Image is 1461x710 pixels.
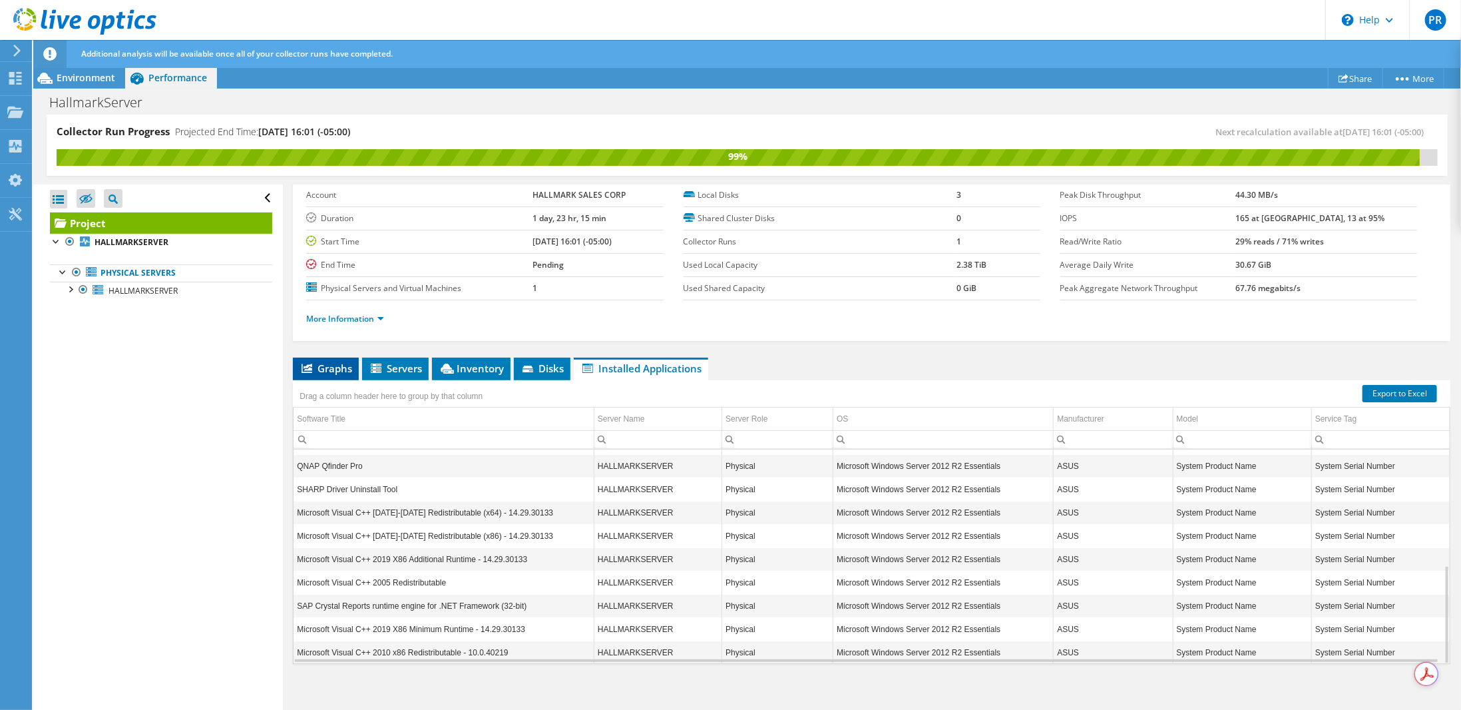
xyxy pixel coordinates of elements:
[108,285,178,296] span: HALLMARKSERVER
[294,641,594,664] td: Column Software Title, Value Microsoft Visual C++ 2010 x86 Redistributable - 10.0.40219
[1054,547,1173,571] td: Column Manufacturer, Value ASUS
[957,189,962,200] b: 3
[1312,571,1450,594] td: Column Service Tag, Value System Serial Number
[1054,571,1173,594] td: Column Manufacturer, Value ASUS
[1173,571,1311,594] td: Column Model, Value System Product Name
[1342,14,1354,26] svg: \n
[1173,478,1311,501] td: Column Model, Value System Product Name
[957,212,962,224] b: 0
[1060,258,1236,272] label: Average Daily Write
[594,478,722,501] td: Column Server Name, Value HALLMARKSERVER
[297,411,345,427] div: Software Title
[1315,411,1357,427] div: Service Tag
[1060,188,1236,202] label: Peak Disk Throughput
[1054,594,1173,617] td: Column Manufacturer, Value ASUS
[533,189,626,200] b: HALLMARK SALES CORP
[439,362,504,375] span: Inventory
[300,362,352,375] span: Graphs
[369,362,422,375] span: Servers
[1235,212,1384,224] b: 165 at [GEOGRAPHIC_DATA], 13 at 95%
[833,501,1054,524] td: Column OS, Value Microsoft Windows Server 2012 R2 Essentials
[833,430,1054,448] td: Column OS, Filter cell
[1054,408,1173,431] td: Manufacturer Column
[306,188,532,202] label: Account
[1215,126,1431,138] span: Next recalculation available at
[1312,547,1450,571] td: Column Service Tag, Value System Serial Number
[684,282,957,295] label: Used Shared Capacity
[306,282,532,295] label: Physical Servers and Virtual Machines
[1343,126,1424,138] span: [DATE] 16:01 (-05:00)
[1235,189,1278,200] b: 44.30 MB/s
[533,259,564,270] b: Pending
[1060,282,1236,295] label: Peak Aggregate Network Throughput
[833,594,1054,617] td: Column OS, Value Microsoft Windows Server 2012 R2 Essentials
[306,212,532,225] label: Duration
[1312,478,1450,501] td: Column Service Tag, Value System Serial Number
[1235,259,1271,270] b: 30.67 GiB
[1054,617,1173,641] td: Column Manufacturer, Value ASUS
[294,571,594,594] td: Column Software Title, Value Microsoft Visual C++ 2005 Redistributable
[43,95,163,110] h1: HallmarkServer
[1060,212,1236,225] label: IOPS
[1312,641,1450,664] td: Column Service Tag, Value System Serial Number
[1054,641,1173,664] td: Column Manufacturer, Value ASUS
[722,594,833,617] td: Column Server Role, Value Physical
[1173,524,1311,547] td: Column Model, Value System Product Name
[1362,385,1437,402] a: Export to Excel
[957,236,962,247] b: 1
[1060,235,1236,248] label: Read/Write Ratio
[1177,411,1199,427] div: Model
[833,454,1054,478] td: Column OS, Value Microsoft Windows Server 2012 R2 Essentials
[294,594,594,617] td: Column Software Title, Value SAP Crystal Reports runtime engine for .NET Framework (32-bit)
[1054,430,1173,448] td: Column Manufacturer, Filter cell
[258,125,350,138] span: [DATE] 16:01 (-05:00)
[294,478,594,501] td: Column Software Title, Value SHARP Driver Uninstall Tool
[722,478,833,501] td: Column Server Role, Value Physical
[833,617,1054,641] td: Column OS, Value Microsoft Windows Server 2012 R2 Essentials
[57,71,115,84] span: Environment
[726,411,767,427] div: Server Role
[957,259,987,270] b: 2.38 TiB
[306,313,384,324] a: More Information
[684,235,957,248] label: Collector Runs
[1312,501,1450,524] td: Column Service Tag, Value System Serial Number
[594,571,722,594] td: Column Server Name, Value HALLMARKSERVER
[50,282,272,299] a: HALLMARKSERVER
[293,380,1450,663] div: Data grid
[296,387,486,406] div: Drag a column header here to group by that column
[722,430,833,448] td: Column Server Role, Filter cell
[1312,524,1450,547] td: Column Service Tag, Value System Serial Number
[294,501,594,524] td: Column Software Title, Value Microsoft Visual C++ 2015-2019 Redistributable (x64) - 14.29.30133
[1173,454,1311,478] td: Column Model, Value System Product Name
[95,236,168,248] b: HALLMARKSERVER
[1382,68,1444,89] a: More
[722,641,833,664] td: Column Server Role, Value Physical
[594,594,722,617] td: Column Server Name, Value HALLMARKSERVER
[722,454,833,478] td: Column Server Role, Value Physical
[1173,430,1311,448] td: Column Model, Filter cell
[1312,408,1450,431] td: Service Tag Column
[1054,454,1173,478] td: Column Manufacturer, Value ASUS
[294,454,594,478] td: Column Software Title, Value QNAP Qfinder Pro
[50,264,272,282] a: Physical Servers
[175,125,350,139] h4: Projected End Time:
[1312,430,1450,448] td: Column Service Tag, Filter cell
[533,236,612,247] b: [DATE] 16:01 (-05:00)
[81,48,393,59] span: Additional analysis will be available once all of your collector runs have completed.
[684,188,957,202] label: Local Disks
[1054,524,1173,547] td: Column Manufacturer, Value ASUS
[1173,594,1311,617] td: Column Model, Value System Product Name
[833,641,1054,664] td: Column OS, Value Microsoft Windows Server 2012 R2 Essentials
[722,501,833,524] td: Column Server Role, Value Physical
[1312,454,1450,478] td: Column Service Tag, Value System Serial Number
[533,282,538,294] b: 1
[1235,282,1301,294] b: 67.76 megabits/s
[1173,617,1311,641] td: Column Model, Value System Product Name
[833,547,1054,571] td: Column OS, Value Microsoft Windows Server 2012 R2 Essentials
[722,524,833,547] td: Column Server Role, Value Physical
[148,71,207,84] span: Performance
[50,212,272,234] a: Project
[306,258,532,272] label: End Time
[1312,617,1450,641] td: Column Service Tag, Value System Serial Number
[1173,547,1311,571] td: Column Model, Value System Product Name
